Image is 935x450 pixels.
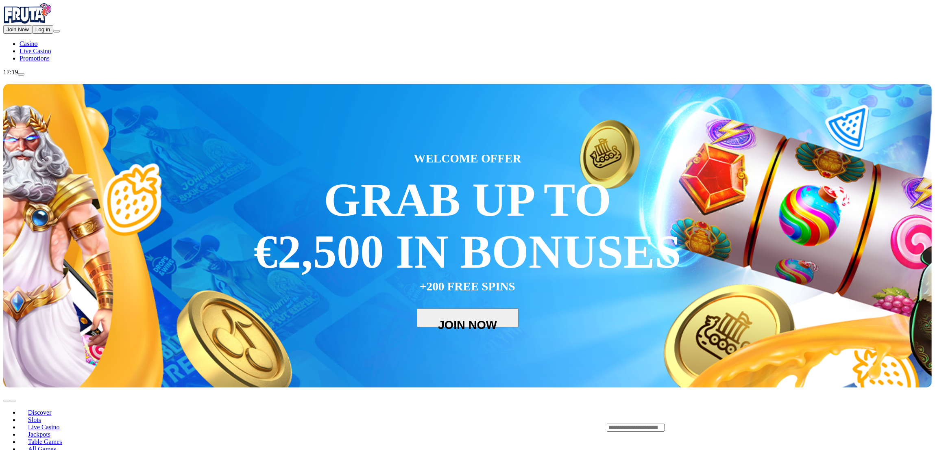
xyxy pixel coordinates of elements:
span: Discover [25,409,55,416]
a: Slots [20,414,50,426]
button: next slide [10,400,16,402]
span: Join Now [7,26,29,32]
span: +200 FREE SPINS [420,278,515,296]
button: live-chat [18,73,24,76]
span: Table Games [25,438,65,445]
span: Log in [35,26,50,32]
input: Search [607,424,665,432]
a: Live Casino [20,48,51,54]
span: WELCOME OFFER [414,150,521,168]
div: GRAB UP TO €2,500 IN BONUSES [254,174,681,278]
nav: Primary [3,3,932,62]
a: Casino [20,40,37,47]
a: Live Casino [20,421,68,433]
span: Live Casino [25,424,63,431]
img: Fruta [3,3,52,24]
button: Join Now [3,25,32,34]
span: Jackpots [25,431,54,438]
a: Promotions [20,55,50,62]
a: Table Games [20,436,70,448]
span: Slots [25,416,44,423]
a: Fruta [3,18,52,25]
button: JOIN NOW [417,308,519,327]
button: menu [53,30,60,32]
button: prev slide [3,400,10,402]
a: Discover [20,407,60,419]
span: 17:19 [3,69,18,76]
span: JOIN NOW [432,318,503,332]
a: Jackpots [20,428,59,441]
button: Log in [32,25,53,34]
nav: Main menu [3,40,932,62]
